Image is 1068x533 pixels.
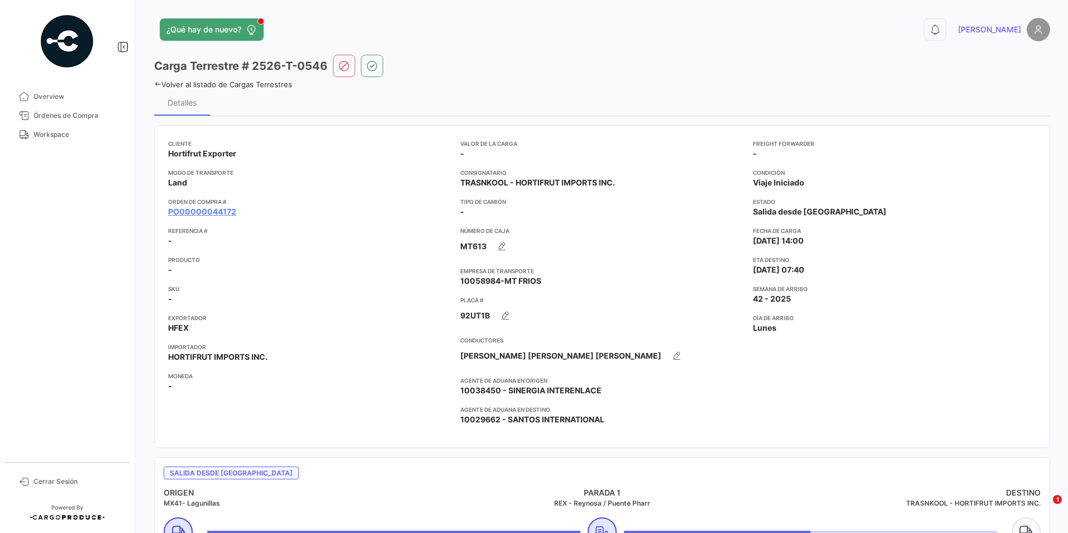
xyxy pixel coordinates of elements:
[748,498,1041,508] h5: TRASNKOOL - HORTIFRUT IMPORTS INC.
[168,255,451,264] app-card-info-title: Producto
[460,405,743,414] app-card-info-title: Agente de Aduana en Destino
[753,168,1036,177] app-card-info-title: Condición
[164,467,299,479] span: Salida desde [GEOGRAPHIC_DATA]
[164,487,456,498] h4: ORIGEN
[168,322,189,334] span: HFEX
[460,139,743,148] app-card-info-title: Valor de la Carga
[160,18,264,41] button: ¿Qué hay de nuevo?
[460,385,602,396] span: 10038450 - SINERGIA INTERENLACE
[753,139,1036,148] app-card-info-title: Freight Forwarder
[168,197,451,206] app-card-info-title: Orden de Compra #
[154,80,292,89] a: Volver al listado de Cargas Terrestres
[460,414,604,425] span: 10029662 - SANTOS INTERNATIONAL
[168,148,236,159] span: Hortifrut Exporter
[168,342,451,351] app-card-info-title: Importador
[39,13,95,69] img: powered-by.png
[753,284,1036,293] app-card-info-title: Semana de Arribo
[168,264,172,275] span: -
[154,58,327,74] h3: Carga Terrestre # 2526-T-0546
[168,284,451,293] app-card-info-title: SKU
[168,177,187,188] span: Land
[168,235,172,246] span: -
[9,87,125,106] a: Overview
[460,197,743,206] app-card-info-title: Tipo de Camión
[34,130,121,140] span: Workspace
[958,24,1021,35] span: [PERSON_NAME]
[460,266,743,275] app-card-info-title: Empresa de Transporte
[753,264,804,275] span: [DATE] 07:40
[748,487,1041,498] h4: DESTINO
[456,487,748,498] h4: PARADA 1
[168,206,236,217] a: PO00000044172
[753,197,1036,206] app-card-info-title: Estado
[1053,495,1062,504] span: 1
[460,148,464,159] span: -
[164,498,456,508] h5: MX41- Lagunillas
[168,98,197,107] div: Detalles
[460,168,743,177] app-card-info-title: Consignatario
[9,125,125,144] a: Workspace
[753,226,1036,235] app-card-info-title: Fecha de carga
[753,255,1036,264] app-card-info-title: ETA Destino
[460,275,541,287] span: 10058984-MT FRIOS
[168,168,451,177] app-card-info-title: Modo de Transporte
[460,177,615,188] span: TRASNKOOL - HORTIFRUT IMPORTS INC.
[460,241,487,252] span: MT613
[753,313,1036,322] app-card-info-title: Día de Arribo
[168,139,451,148] app-card-info-title: Cliente
[753,235,804,246] span: [DATE] 14:00
[460,206,464,217] span: -
[1027,18,1050,41] img: placeholder-user.png
[460,376,743,385] app-card-info-title: Agente de Aduana en Origen
[460,226,743,235] app-card-info-title: Número de Caja
[168,226,451,235] app-card-info-title: Referencia #
[168,313,451,322] app-card-info-title: Exportador
[753,322,776,334] span: Lunes
[166,24,241,35] span: ¿Qué hay de nuevo?
[168,372,451,380] app-card-info-title: Moneda
[168,293,172,304] span: -
[753,293,791,304] span: 42 - 2025
[168,380,172,392] span: -
[460,296,743,304] app-card-info-title: Placa #
[34,111,121,121] span: Órdenes de Compra
[456,498,748,508] h5: REX - Reynosa / Puente Pharr
[34,477,121,487] span: Cerrar Sesión
[168,351,268,363] span: HORTIFRUT IMPORTS INC.
[460,336,743,345] app-card-info-title: Conductores
[9,106,125,125] a: Órdenes de Compra
[460,350,661,361] span: [PERSON_NAME] [PERSON_NAME] [PERSON_NAME]
[753,206,886,217] span: Salida desde [GEOGRAPHIC_DATA]
[753,148,757,159] span: -
[753,177,804,188] span: Viaje Iniciado
[460,310,490,321] span: 92UT1B
[1030,495,1057,522] iframe: Intercom live chat
[34,92,121,102] span: Overview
